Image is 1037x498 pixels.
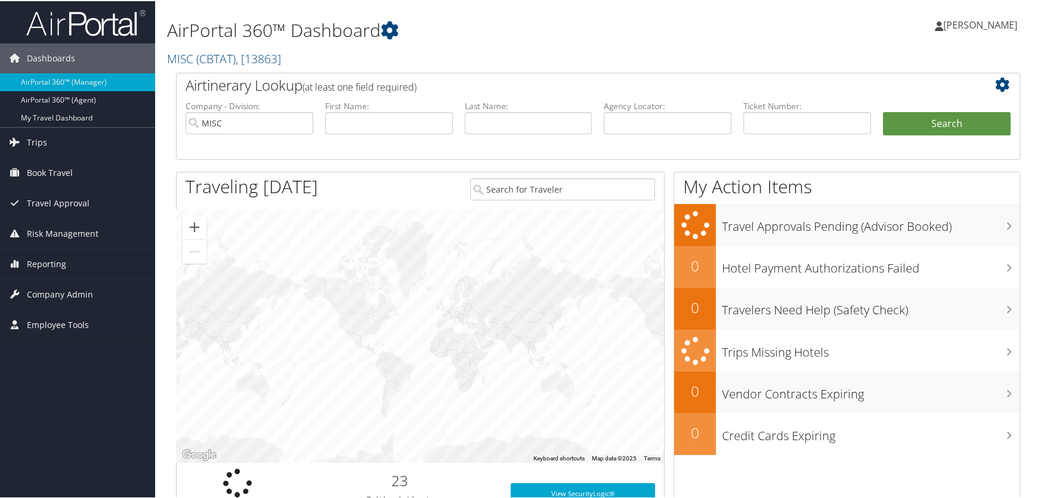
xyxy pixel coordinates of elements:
[236,50,281,66] span: , [ 13863 ]
[303,79,416,92] span: (at least one field required)
[307,469,492,490] h2: 23
[722,420,1020,443] h3: Credit Cards Expiring
[26,8,146,36] img: airportal-logo.png
[722,295,1020,317] h3: Travelers Need Help (Safety Check)
[533,453,585,462] button: Keyboard shortcuts
[674,203,1020,245] a: Travel Approvals Pending (Advisor Booked)
[167,50,281,66] a: MISC
[27,279,93,308] span: Company Admin
[27,157,73,187] span: Book Travel
[674,287,1020,329] a: 0Travelers Need Help (Safety Check)
[183,214,206,238] button: Zoom in
[27,248,66,278] span: Reporting
[27,187,89,217] span: Travel Approval
[722,253,1020,276] h3: Hotel Payment Authorizations Failed
[644,454,661,460] a: Terms (opens in new tab)
[186,99,313,111] label: Company - Division:
[180,446,219,462] img: Google
[722,211,1020,234] h3: Travel Approvals Pending (Advisor Booked)
[722,337,1020,360] h3: Trips Missing Hotels
[604,99,732,111] label: Agency Locator:
[592,454,637,460] span: Map data ©2025
[743,99,871,111] label: Ticket Number:
[674,296,716,317] h2: 0
[183,239,206,262] button: Zoom out
[325,99,453,111] label: First Name:
[186,74,940,94] h2: Airtinerary Lookup
[674,380,716,400] h2: 0
[27,309,89,339] span: Employee Tools
[674,422,716,442] h2: 0
[722,379,1020,401] h3: Vendor Contracts Expiring
[674,370,1020,412] a: 0Vendor Contracts Expiring
[674,245,1020,287] a: 0Hotel Payment Authorizations Failed
[470,177,655,199] input: Search for Traveler
[674,255,716,275] h2: 0
[935,6,1029,42] a: [PERSON_NAME]
[465,99,592,111] label: Last Name:
[27,218,98,248] span: Risk Management
[674,173,1020,198] h1: My Action Items
[180,446,219,462] a: Open this area in Google Maps (opens a new window)
[883,111,1011,135] button: Search
[674,329,1020,371] a: Trips Missing Hotels
[943,17,1017,30] span: [PERSON_NAME]
[167,17,742,42] h1: AirPortal 360™ Dashboard
[196,50,236,66] span: ( CBTAT )
[674,412,1020,454] a: 0Credit Cards Expiring
[27,126,47,156] span: Trips
[27,42,75,72] span: Dashboards
[186,173,318,198] h1: Traveling [DATE]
